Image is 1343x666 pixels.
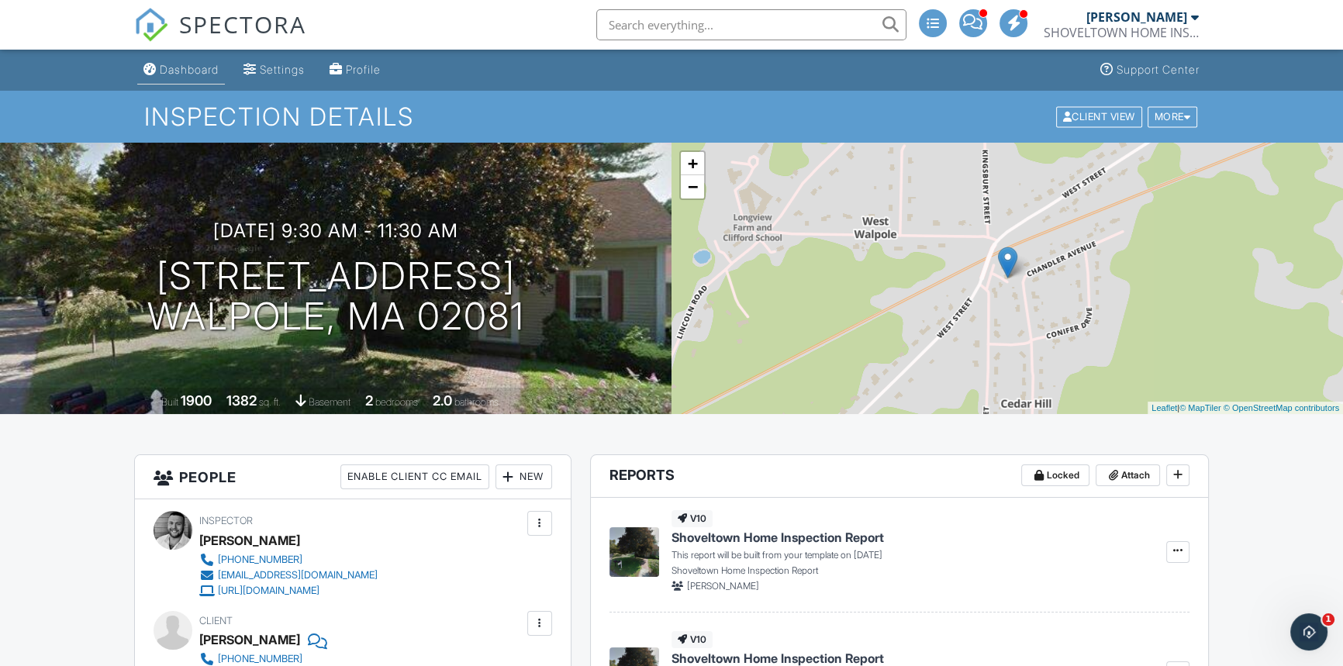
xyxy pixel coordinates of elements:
a: Leaflet [1151,403,1177,412]
div: Client View [1056,106,1142,127]
a: © MapTiler [1179,403,1221,412]
div: SHOVELTOWN HOME INSPECTIONS LLC [1044,25,1199,40]
a: Zoom in [681,152,704,175]
div: [PERSON_NAME] [199,529,300,552]
div: Enable Client CC Email [340,464,489,489]
div: [PERSON_NAME] [199,628,300,651]
div: New [495,464,552,489]
a: [PHONE_NUMBER] [199,552,378,568]
input: Search everything... [596,9,906,40]
a: [URL][DOMAIN_NAME] [199,583,378,599]
a: Profile [323,56,387,85]
a: © OpenStreetMap contributors [1224,403,1339,412]
span: SPECTORA [179,8,306,40]
h3: People [135,455,570,499]
div: [PHONE_NUMBER] [218,653,302,665]
div: [URL][DOMAIN_NAME] [218,585,319,597]
div: Dashboard [160,63,219,76]
a: Support Center [1094,56,1206,85]
div: 2.0 [433,392,452,409]
div: [EMAIL_ADDRESS][DOMAIN_NAME] [218,569,378,581]
span: Built [161,396,178,408]
div: 1382 [226,392,257,409]
a: Dashboard [137,56,225,85]
div: | [1148,402,1343,415]
div: 1900 [181,392,212,409]
span: sq. ft. [259,396,281,408]
a: Settings [237,56,311,85]
div: [PHONE_NUMBER] [218,554,302,566]
h1: Inspection Details [144,103,1199,130]
span: Inspector [199,515,253,526]
a: [EMAIL_ADDRESS][DOMAIN_NAME] [199,568,378,583]
span: 1 [1322,613,1334,626]
h1: [STREET_ADDRESS] Walpole, MA 02081 [147,256,525,338]
div: More [1148,106,1198,127]
span: bathrooms [454,396,499,408]
span: Client [199,615,233,626]
span: bedrooms [375,396,418,408]
div: Support Center [1117,63,1200,76]
a: Zoom out [681,175,704,198]
div: Settings [260,63,305,76]
div: 2 [365,392,373,409]
img: The Best Home Inspection Software - Spectora [134,8,168,42]
a: SPECTORA [134,21,306,53]
div: [PERSON_NAME] [1086,9,1187,25]
h3: [DATE] 9:30 am - 11:30 am [213,220,458,241]
span: basement [309,396,350,408]
iframe: Intercom live chat [1290,613,1327,650]
a: Client View [1055,110,1146,122]
div: Profile [346,63,381,76]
